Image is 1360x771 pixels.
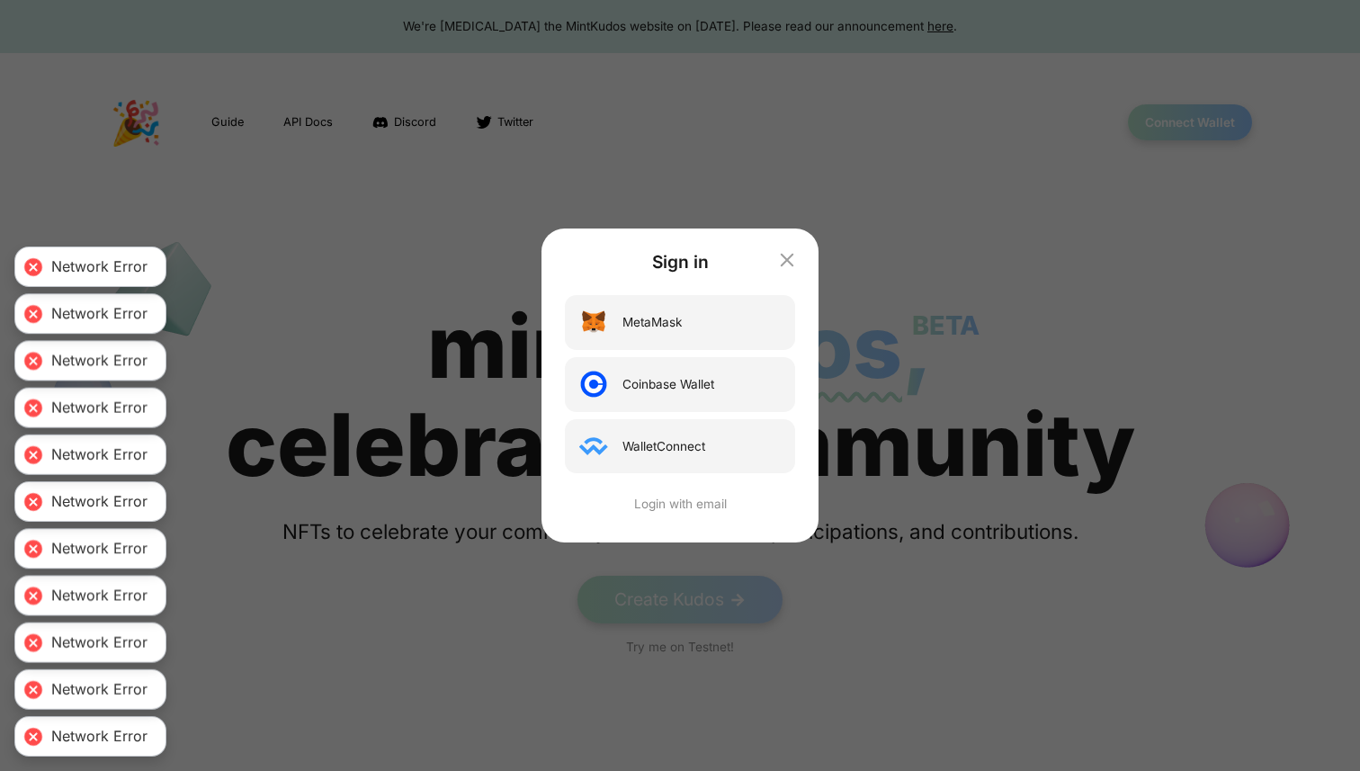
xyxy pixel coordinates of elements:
[565,495,795,513] button: Login with email
[622,375,714,393] div: Coinbase Wallet
[565,295,795,350] button: MetaMask
[622,313,682,331] div: MetaMask
[565,419,795,474] button: WalletConnect
[622,437,705,455] div: WalletConnect
[565,357,795,412] button: Coinbase Wallet
[565,249,795,275] div: Sign in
